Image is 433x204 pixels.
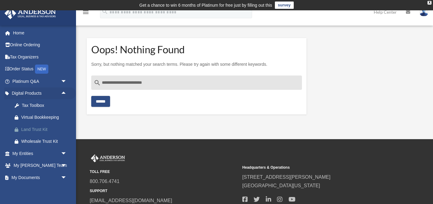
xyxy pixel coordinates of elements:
span: arrow_drop_down [61,184,73,196]
span: arrow_drop_down [61,75,73,88]
img: Anderson Advisors Platinum Portal [90,154,126,162]
small: SUPPORT [90,188,238,194]
small: Headquarters & Operations [242,164,391,171]
a: Digital Productsarrow_drop_up [4,87,76,100]
div: Get a chance to win 6 months of Platinum for free just by filling out this [139,2,272,9]
a: [EMAIL_ADDRESS][DOMAIN_NAME] [90,198,172,203]
span: arrow_drop_down [61,147,73,160]
a: My Entitiesarrow_drop_down [4,147,76,160]
a: My [PERSON_NAME] Teamarrow_drop_down [4,160,76,172]
a: survey [275,2,294,9]
i: menu [82,9,89,16]
div: close [428,1,431,5]
p: Sorry, but nothing matched your search terms. Please try again with some different keywords. [91,61,302,68]
img: User Pic [419,8,428,16]
i: search [102,8,108,15]
a: [STREET_ADDRESS][PERSON_NAME] [242,174,331,180]
span: arrow_drop_up [61,87,73,100]
a: My Documentsarrow_drop_down [4,171,76,184]
span: arrow_drop_down [61,160,73,172]
h1: Oops! Nothing Found [91,46,302,53]
a: Order StatusNEW [4,63,76,76]
a: Wholesale Trust Kit [9,135,76,148]
small: TOLL FREE [90,169,238,175]
a: Tax Toolbox [9,99,76,111]
a: Online Ordering [4,39,76,51]
a: menu [82,11,89,16]
a: Tax Organizers [4,51,76,63]
a: Platinum Q&Aarrow_drop_down [4,75,76,87]
div: Virtual Bookkeeping [21,114,68,121]
a: [GEOGRAPHIC_DATA][US_STATE] [242,183,320,188]
a: Home [4,27,73,39]
img: Anderson Advisors Platinum Portal [3,7,58,19]
a: Virtual Bookkeeping [9,111,76,124]
div: Wholesale Trust Kit [21,138,68,145]
a: 800.706.4741 [90,179,120,184]
div: Land Trust Kit [21,126,68,133]
i: search [94,79,101,86]
div: Tax Toolbox [21,102,68,109]
a: Land Trust Kit [9,123,76,135]
a: Online Learningarrow_drop_down [4,184,76,196]
span: arrow_drop_down [61,171,73,184]
div: NEW [35,65,48,74]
